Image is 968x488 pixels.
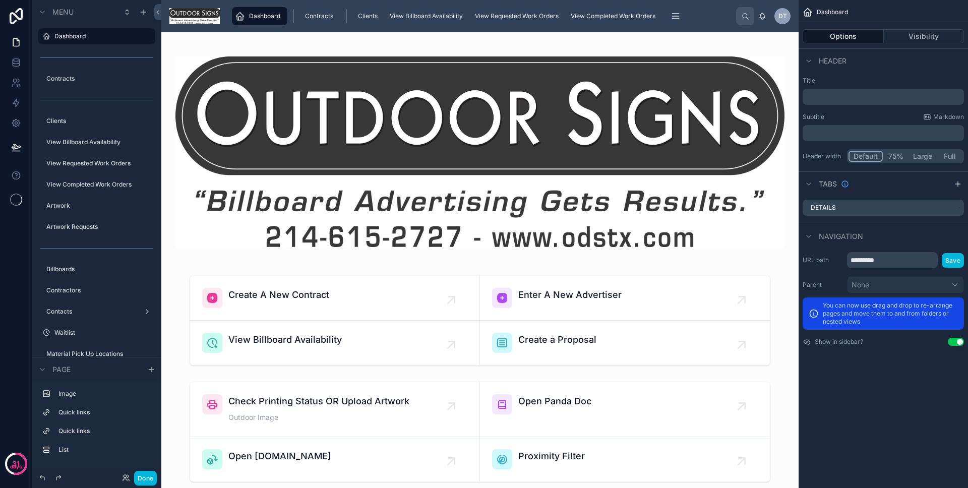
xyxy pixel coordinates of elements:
[819,56,846,66] span: Header
[390,12,463,20] span: View Billboard Availability
[937,151,962,162] button: Full
[803,77,964,85] label: Title
[46,180,149,189] label: View Completed Work Orders
[803,152,843,160] label: Header width
[46,265,149,273] label: Billboards
[249,12,280,20] span: Dashboard
[46,117,149,125] label: Clients
[475,12,559,20] span: View Requested Work Orders
[849,151,883,162] button: Default
[778,12,787,20] span: DT
[232,7,287,25] a: Dashboard
[54,329,149,337] label: Waitlist
[46,308,135,316] label: Contacts
[803,89,964,105] div: scrollable content
[46,202,149,210] label: Artwork
[566,7,662,25] a: View Completed Work Orders
[46,75,149,83] label: Contracts
[52,7,74,17] span: Menu
[819,179,837,189] span: Tabs
[909,151,937,162] button: Large
[134,471,157,485] button: Done
[942,253,964,268] button: Save
[847,276,964,293] button: None
[46,138,149,146] label: View Billboard Availability
[385,7,470,25] a: View Billboard Availability
[883,151,909,162] button: 75%
[571,12,655,20] span: View Completed Work Orders
[803,256,843,264] label: URL path
[817,8,848,16] span: Dashboard
[46,350,149,358] label: Material Pick Up Locations
[470,7,566,25] a: View Requested Work Orders
[353,7,385,25] a: Clients
[58,427,147,435] label: Quick links
[54,32,149,40] label: Dashboard
[803,29,884,43] button: Options
[32,381,161,468] div: scrollable content
[10,463,22,471] p: days
[12,459,20,469] p: 31
[815,338,863,346] label: Show in sidebar?
[803,113,824,121] label: Subtitle
[169,8,220,24] img: App logo
[823,301,958,326] p: You can now use drag and drop to re-arrange pages and move them to and from folders or nested views
[46,223,149,231] label: Artwork Requests
[803,281,843,289] label: Parent
[933,113,964,121] span: Markdown
[58,390,147,398] label: Image
[803,125,964,141] div: scrollable content
[811,204,836,212] label: Details
[52,364,71,375] span: Page
[884,29,964,43] button: Visibility
[58,408,147,416] label: Quick links
[852,280,869,290] span: None
[46,286,149,294] label: Contractors
[358,12,378,20] span: Clients
[58,446,147,454] label: List
[46,159,149,167] label: View Requested Work Orders
[305,12,333,20] span: Contracts
[923,113,964,121] a: Markdown
[819,231,863,241] span: Navigation
[300,7,340,25] a: Contracts
[228,5,736,27] div: scrollable content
